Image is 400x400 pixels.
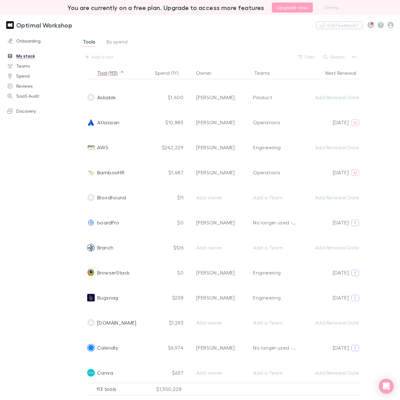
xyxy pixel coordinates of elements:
[87,119,95,126] img: Atlassian's Logo
[1,36,75,46] a: Onboarding
[153,310,187,335] div: $1,293
[153,85,187,110] div: $1,400
[196,344,235,351] div: [PERSON_NAME]
[317,117,363,127] button: [DATE]M
[196,269,235,276] div: [PERSON_NAME]
[253,244,283,251] div: Add a Team
[192,268,244,278] button: [PERSON_NAME]
[192,92,244,102] button: [PERSON_NAME]
[87,269,95,276] img: BrowserStack's Logo
[97,285,118,310] span: Bugsnag
[253,344,297,351] div: No longer used - FY25/FY26 + Revenue
[249,167,301,177] button: Operations
[97,160,124,185] span: BambooHR
[253,94,272,101] div: Product
[196,119,235,126] div: [PERSON_NAME]
[192,243,244,253] button: Add owner
[354,270,357,276] span: Y
[353,120,357,126] span: M
[320,4,342,11] button: Dismiss
[192,167,244,177] button: [PERSON_NAME]
[249,92,301,102] button: Product
[97,67,125,79] button: Tool (113)
[192,117,244,127] button: [PERSON_NAME]
[354,295,357,301] span: Y
[97,235,113,260] span: Branch
[325,67,364,79] button: Next Renewal
[333,294,349,301] p: [DATE]
[153,210,187,235] div: $0
[196,144,235,151] div: [PERSON_NAME]
[153,160,187,185] div: $1,487
[272,3,313,13] button: Upgrade now
[149,383,193,395] div: $1,350,228
[253,319,283,326] div: Add a Team
[97,360,113,385] span: Canva
[253,194,283,201] div: Add a Team
[87,169,95,176] img: BambooHR's Logo
[249,293,301,303] button: Engineering
[155,67,186,79] button: Spend (1Y)
[311,243,363,253] button: Add Renewal Date
[97,185,126,210] span: Bloodhound
[253,294,281,301] div: Engineering
[192,368,244,378] button: Add owner
[354,345,357,351] span: Y
[87,219,95,226] img: boardPro's Logo
[196,294,235,301] div: [PERSON_NAME]
[87,344,95,351] img: Calendly's Logo
[87,244,95,251] img: Branch's Logo
[97,110,119,135] span: Atlassian
[192,318,244,328] button: Add owner
[249,368,301,378] button: Add a Team
[192,218,244,228] button: [PERSON_NAME]
[311,92,363,102] button: Add Renewal Date
[153,335,187,360] div: $6,974
[2,18,76,33] a: Optimal Workshop
[333,269,349,276] p: [DATE]
[196,194,240,201] div: Add owner
[196,219,235,226] div: [PERSON_NAME]
[153,135,187,160] div: $242,229
[1,61,75,71] a: Teams
[153,185,187,210] div: $11
[320,53,348,61] button: Search
[333,344,349,351] p: [DATE]
[196,94,235,101] div: [PERSON_NAME]
[87,369,95,377] img: Canva's Logo
[333,219,349,226] p: [DATE]
[196,319,240,326] div: Add owner
[107,38,127,47] span: By spend
[249,142,301,152] button: Engineering
[253,144,281,151] div: Engineering
[153,235,187,260] div: $126
[253,219,297,226] div: No longer used - FY25/FY26
[317,343,363,353] button: [DATE]Y
[97,310,137,335] span: [DOMAIN_NAME]
[1,51,75,61] a: My stack
[92,53,113,61] div: Add a tool
[249,117,301,127] button: Operations
[253,119,280,126] div: Operations
[97,85,116,110] span: Askable
[249,343,301,353] button: No longer used - FY25/FY26+ Revenue
[1,71,75,81] a: Spend
[1,106,75,116] a: Discovery
[1,81,75,91] a: Reviews
[87,194,95,201] img: Bloodhound's Logo
[333,119,349,126] p: [DATE]
[196,369,240,377] div: Add owner
[97,135,108,160] span: AWS
[354,220,357,226] span: Y
[196,169,235,176] div: [PERSON_NAME]
[249,243,301,253] button: Add a Team
[87,294,95,301] img: Bugsnag's Logo
[83,38,95,47] span: Tools
[87,144,95,151] img: Amazon Web Services's Logo
[249,268,301,278] button: Engineering
[353,170,357,176] span: M
[249,192,301,203] button: Add a Team
[317,167,363,177] button: [DATE]M
[253,269,281,276] div: Engineering
[87,383,149,395] div: 113 tools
